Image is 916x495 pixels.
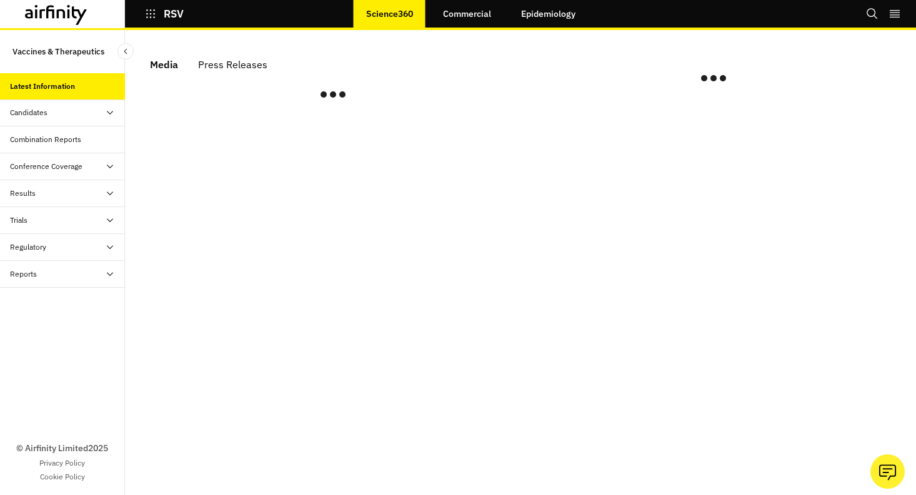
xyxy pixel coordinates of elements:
button: Search [866,3,879,24]
p: Science360 [366,9,413,19]
div: Trials [10,215,27,226]
div: Combination Reports [10,134,81,145]
p: © Airfinity Limited 2025 [16,442,108,455]
p: RSV [164,8,184,19]
a: Cookie Policy [40,471,85,482]
div: Latest Information [10,81,75,92]
div: Reports [10,268,37,280]
a: Privacy Policy [39,457,85,469]
p: Vaccines & Therapeutics [12,40,104,63]
div: Conference Coverage [10,161,82,172]
div: Regulatory [10,242,46,253]
div: Results [10,188,36,199]
div: Press Releases [198,55,267,74]
button: Ask our analysts [870,454,905,489]
div: Media [150,55,178,74]
button: RSV [145,3,184,24]
button: Close Sidebar [117,43,134,59]
div: Candidates [10,107,47,118]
